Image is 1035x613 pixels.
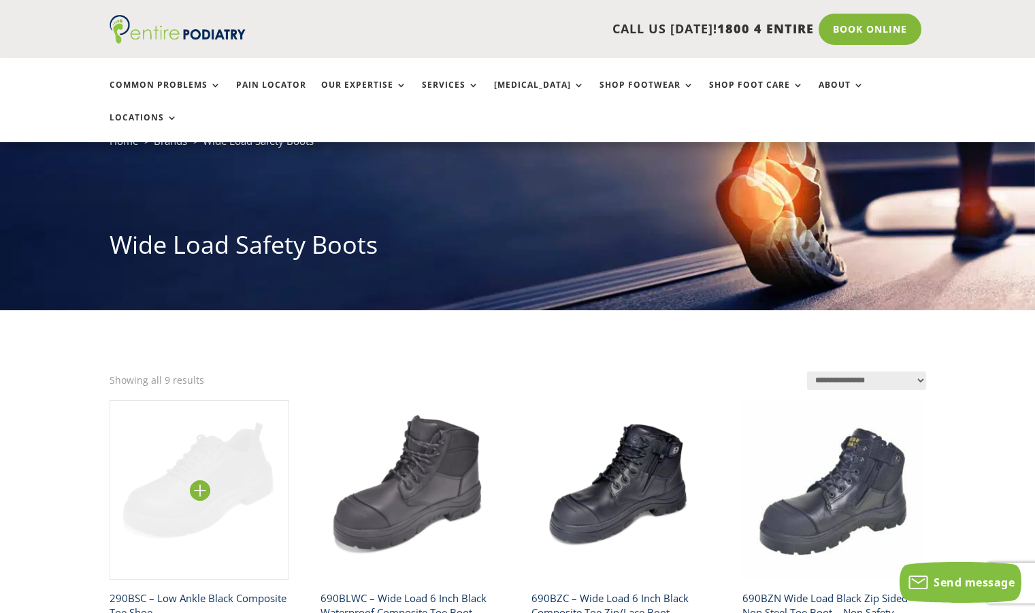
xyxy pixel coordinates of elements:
span: 1800 4 ENTIRE [717,20,814,37]
a: Pain Locator [236,80,306,110]
img: 690BZC wide load safety boot composite toe black [531,400,712,580]
img: logo (1) [110,15,246,44]
a: Locations [110,113,178,142]
a: Book Online [819,14,921,45]
a: Services [422,80,479,110]
select: Shop order [807,371,926,390]
img: wide load non steele toe boot black oil kip [742,400,923,580]
a: About [819,80,864,110]
img: 690BLWC wide load safety boot waterproof composite toe black [321,400,501,580]
a: Common Problems [110,80,221,110]
p: CALL US [DATE]! [298,20,814,38]
a: Shop Foot Care [709,80,804,110]
a: Shop Footwear [599,80,694,110]
button: Send message [900,562,1021,603]
a: Entire Podiatry [110,33,246,46]
p: Showing all 9 results [110,371,204,389]
a: Our Expertise [321,80,407,110]
span: Send message [934,575,1015,590]
h1: Wide Load Safety Boots [110,228,926,269]
nav: breadcrumb [110,132,926,160]
img: 290BSC - LOW ANKLE BLACK COMPOSITE TOE SHOE [110,400,290,580]
a: [MEDICAL_DATA] [494,80,585,110]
